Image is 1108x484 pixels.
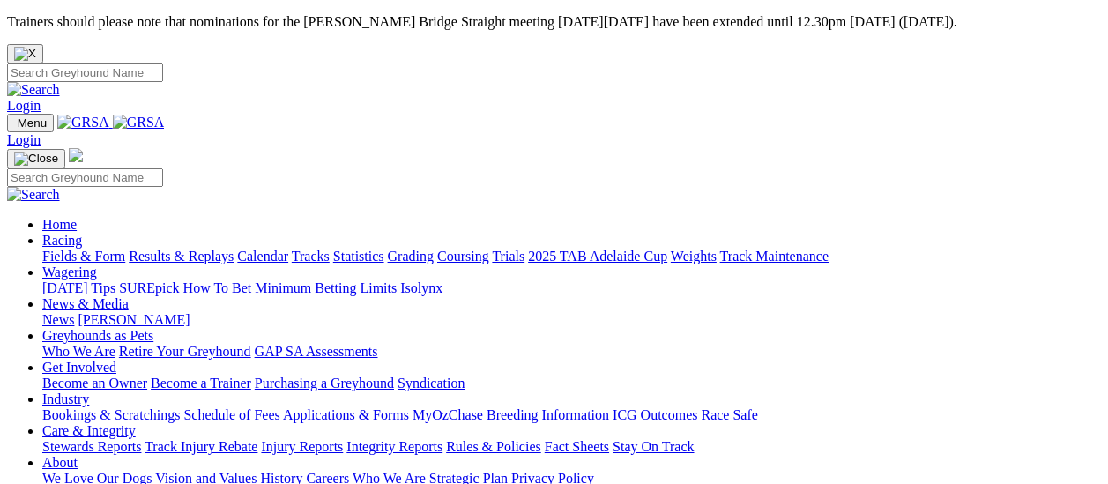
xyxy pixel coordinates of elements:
[42,376,1101,391] div: Get Involved
[333,249,384,264] a: Statistics
[437,249,489,264] a: Coursing
[145,439,257,454] a: Track Injury Rebate
[292,249,330,264] a: Tracks
[183,407,279,422] a: Schedule of Fees
[113,115,165,130] img: GRSA
[528,249,667,264] a: 2025 TAB Adelaide Cup
[42,360,116,375] a: Get Involved
[42,391,89,406] a: Industry
[42,423,136,438] a: Care & Integrity
[42,344,115,359] a: Who We Are
[400,280,442,295] a: Isolynx
[78,312,190,327] a: [PERSON_NAME]
[398,376,465,391] a: Syndication
[69,148,83,162] img: logo-grsa-white.png
[283,407,409,422] a: Applications & Forms
[42,407,1101,423] div: Industry
[7,187,60,203] img: Search
[261,439,343,454] a: Injury Reports
[42,280,1101,296] div: Wagering
[237,249,288,264] a: Calendar
[346,439,442,454] a: Integrity Reports
[7,63,163,82] input: Search
[446,439,541,454] a: Rules & Policies
[42,312,1101,328] div: News & Media
[183,280,252,295] a: How To Bet
[42,249,1101,264] div: Racing
[545,439,609,454] a: Fact Sheets
[7,149,65,168] button: Toggle navigation
[57,115,109,130] img: GRSA
[487,407,609,422] a: Breeding Information
[7,98,41,113] a: Login
[42,233,82,248] a: Racing
[7,132,41,147] a: Login
[255,344,378,359] a: GAP SA Assessments
[119,344,251,359] a: Retire Your Greyhound
[613,439,694,454] a: Stay On Track
[42,455,78,470] a: About
[42,296,129,311] a: News & Media
[18,116,47,130] span: Menu
[671,249,717,264] a: Weights
[7,114,54,132] button: Toggle navigation
[42,312,74,327] a: News
[119,280,179,295] a: SUREpick
[7,44,43,63] button: Close
[42,264,97,279] a: Wagering
[42,376,147,391] a: Become an Owner
[7,168,163,187] input: Search
[42,344,1101,360] div: Greyhounds as Pets
[388,249,434,264] a: Grading
[42,249,125,264] a: Fields & Form
[413,407,483,422] a: MyOzChase
[14,47,36,61] img: X
[129,249,234,264] a: Results & Replays
[7,14,1101,30] p: Trainers should please note that nominations for the [PERSON_NAME] Bridge Straight meeting [DATE]...
[42,328,153,343] a: Greyhounds as Pets
[7,82,60,98] img: Search
[42,439,141,454] a: Stewards Reports
[42,439,1101,455] div: Care & Integrity
[720,249,829,264] a: Track Maintenance
[14,152,58,166] img: Close
[255,376,394,391] a: Purchasing a Greyhound
[151,376,251,391] a: Become a Trainer
[42,280,115,295] a: [DATE] Tips
[701,407,757,422] a: Race Safe
[492,249,524,264] a: Trials
[613,407,697,422] a: ICG Outcomes
[42,217,77,232] a: Home
[255,280,397,295] a: Minimum Betting Limits
[42,407,180,422] a: Bookings & Scratchings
